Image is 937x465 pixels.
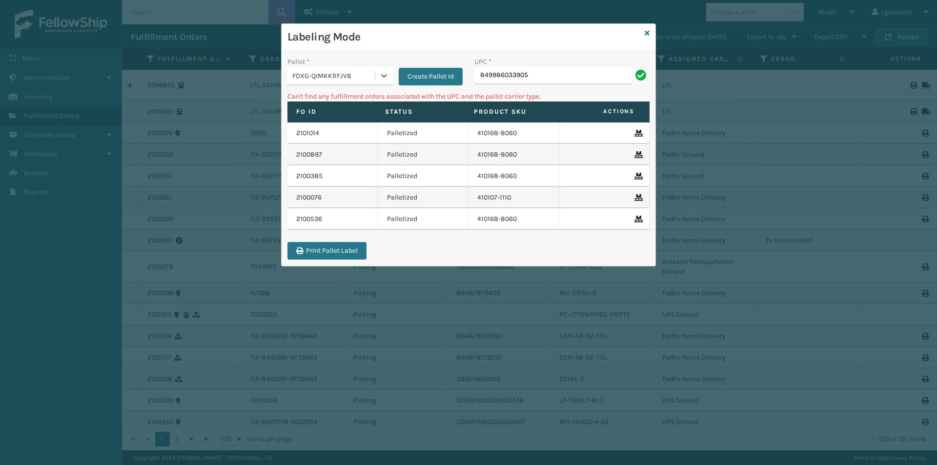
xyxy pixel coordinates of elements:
[634,194,640,201] i: Remove From Pallet
[468,208,559,230] td: 410168-8060
[287,242,367,260] button: Print Pallet Label
[287,57,309,67] label: Pallet
[378,208,469,230] td: Palletized
[296,150,322,160] a: 2100897
[634,173,640,180] i: Remove From Pallet
[399,68,463,85] button: Create Pallet Id
[474,107,545,116] label: Product SKU
[378,144,469,165] td: Palletized
[287,30,641,44] h3: Labeling Mode
[468,187,559,208] td: 410107-1110
[296,107,367,116] label: Fo Id
[468,144,559,165] td: 410168-8060
[292,71,376,81] div: FDXG-QIMKKRFJV8
[474,57,491,67] label: UPC
[296,171,323,181] a: 2100385
[296,193,322,202] a: 2100076
[634,130,640,137] i: Remove From Pallet
[468,165,559,187] td: 410168-8060
[378,165,469,187] td: Palletized
[634,216,640,222] i: Remove From Pallet
[378,187,469,208] td: Palletized
[296,214,322,224] a: 2100536
[557,103,640,120] span: Actions
[296,128,319,138] a: 2101014
[385,107,456,116] label: Status
[287,91,650,101] p: Can't find any fulfillment orders associated with the UPC and the pallet carrier type.
[468,122,559,144] td: 410168-8060
[634,151,640,158] i: Remove From Pallet
[378,122,469,144] td: Palletized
